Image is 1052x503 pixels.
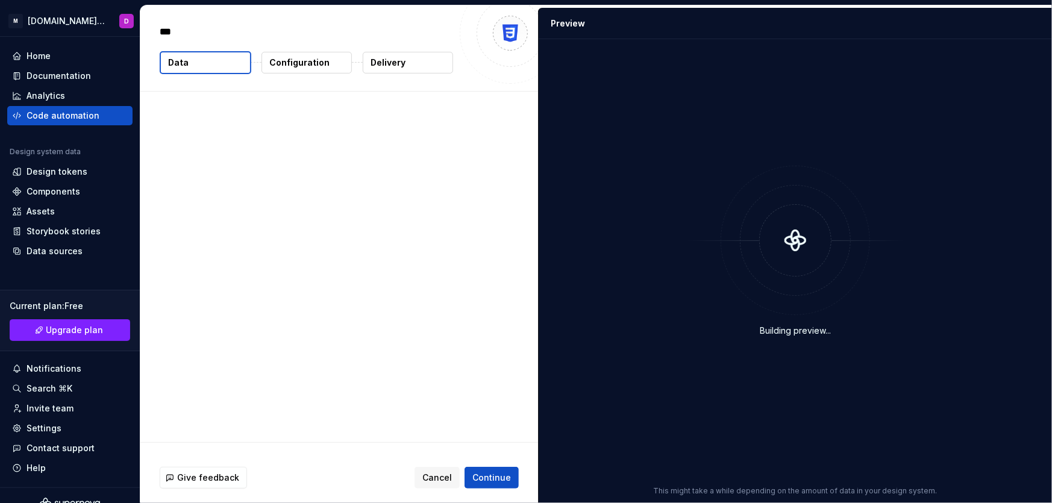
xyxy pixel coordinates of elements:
[551,17,585,30] div: Preview
[27,166,87,178] div: Design tokens
[7,439,133,458] button: Contact support
[7,46,133,66] a: Home
[27,383,72,395] div: Search ⌘K
[7,458,133,478] button: Help
[27,442,95,454] div: Contact support
[27,245,83,257] div: Data sources
[27,110,99,122] div: Code automation
[7,359,133,378] button: Notifications
[27,402,74,414] div: Invite team
[27,422,61,434] div: Settings
[465,467,519,489] button: Continue
[7,222,133,241] a: Storybook stories
[363,52,453,73] button: Delivery
[27,225,101,237] div: Storybook stories
[415,467,460,489] button: Cancel
[160,51,251,74] button: Data
[7,182,133,201] a: Components
[371,57,405,69] p: Delivery
[177,472,239,484] span: Give feedback
[7,399,133,418] a: Invite team
[27,363,81,375] div: Notifications
[7,162,133,181] a: Design tokens
[46,324,104,336] span: Upgrade plan
[10,147,81,157] div: Design system data
[168,57,189,69] p: Data
[7,106,133,125] a: Code automation
[7,379,133,398] button: Search ⌘K
[124,16,129,26] div: D
[7,419,133,438] a: Settings
[7,202,133,221] a: Assets
[27,462,46,474] div: Help
[28,15,105,27] div: [DOMAIN_NAME] DS
[422,472,452,484] span: Cancel
[160,467,247,489] button: Give feedback
[654,486,938,496] p: This might take a while depending on the amount of data in your design system.
[2,8,137,34] button: M[DOMAIN_NAME] DSD
[269,57,330,69] p: Configuration
[27,205,55,217] div: Assets
[27,90,65,102] div: Analytics
[7,86,133,105] a: Analytics
[10,319,130,341] button: Upgrade plan
[10,300,130,312] div: Current plan : Free
[27,50,51,62] div: Home
[27,186,80,198] div: Components
[472,472,511,484] span: Continue
[7,242,133,261] a: Data sources
[261,52,352,73] button: Configuration
[760,325,831,337] div: Building preview...
[27,70,91,82] div: Documentation
[7,66,133,86] a: Documentation
[8,14,23,28] div: M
